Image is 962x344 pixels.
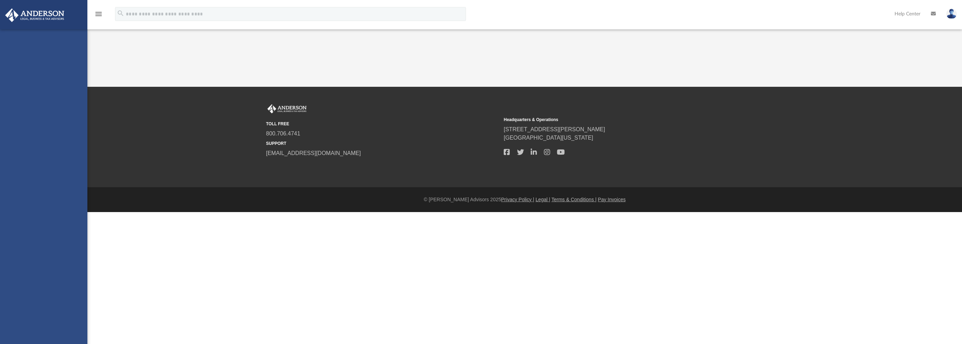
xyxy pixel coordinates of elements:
[946,9,957,19] img: User Pic
[94,10,103,18] i: menu
[117,9,124,17] i: search
[87,196,962,203] div: © [PERSON_NAME] Advisors 2025
[266,131,300,136] a: 800.706.4741
[598,197,625,202] a: Pay Invoices
[266,121,499,127] small: TOLL FREE
[94,13,103,18] a: menu
[504,117,737,123] small: Headquarters & Operations
[552,197,597,202] a: Terms & Conditions |
[266,140,499,147] small: SUPPORT
[501,197,534,202] a: Privacy Policy |
[266,150,361,156] a: [EMAIL_ADDRESS][DOMAIN_NAME]
[3,8,66,22] img: Anderson Advisors Platinum Portal
[536,197,550,202] a: Legal |
[504,135,593,141] a: [GEOGRAPHIC_DATA][US_STATE]
[266,104,308,113] img: Anderson Advisors Platinum Portal
[504,126,605,132] a: [STREET_ADDRESS][PERSON_NAME]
